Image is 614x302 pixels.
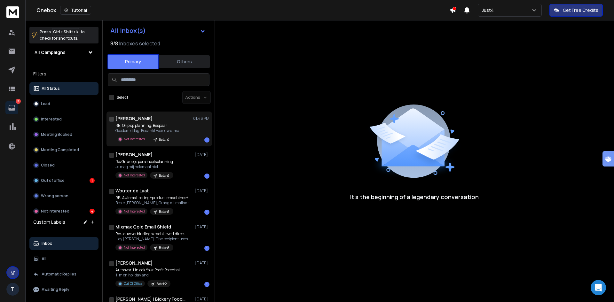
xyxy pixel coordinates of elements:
a: 5 [5,101,18,114]
button: Automatic Replies [29,268,98,281]
p: 01:48 PM [193,116,209,121]
p: Out of office [41,178,65,183]
p: All [42,256,46,261]
button: All Status [29,82,98,95]
p: All Status [42,86,60,91]
p: Out Of Office [124,281,142,286]
p: Je mag mij helemaal niet [115,164,173,169]
span: Ctrl + Shift + k [52,28,79,35]
p: Re: Jouw verbindingskracht levert direct [115,231,192,236]
button: Meeting Completed [29,143,98,156]
div: 1 [204,246,209,251]
button: Tutorial [60,6,91,15]
h1: [PERSON_NAME] [115,260,153,266]
button: Wrong person [29,190,98,202]
p: Batch3 [159,137,169,142]
button: Out of office1 [29,174,98,187]
p: Inbox [42,241,52,246]
div: 1 [90,178,95,183]
p: Not Interested [41,209,69,214]
button: Awaiting Reply [29,283,98,296]
p: Re: Grip op je personeelsplanning [115,159,173,164]
p: It’s the beginning of a legendary conversation [350,192,479,201]
p: Batch2 [156,282,167,286]
h3: Filters [29,69,98,78]
p: Beste [PERSON_NAME], Graag dit mailadres [115,200,192,205]
button: Closed [29,159,98,172]
label: Select [117,95,128,100]
button: T [6,283,19,296]
p: Awaiting Reply [42,287,69,292]
div: 1 [204,174,209,179]
p: Closed [41,163,55,168]
p: Press to check for shortcuts. [40,29,85,42]
h1: [PERSON_NAME] [115,115,153,122]
div: 1 [204,137,209,143]
p: Meeting Completed [41,147,79,152]
p: [DATE] [195,260,209,266]
button: Not Interested4 [29,205,98,218]
h3: Custom Labels [33,219,65,225]
h1: Wouter de Laat [115,188,149,194]
h1: [PERSON_NAME] [115,151,153,158]
p: Not Interested [124,245,145,250]
p: Batch3 [159,209,169,214]
h1: All Campaigns [35,49,66,56]
p: [DATE] [195,297,209,302]
p: Not Interested [124,173,145,178]
p: Automatic Replies [42,272,76,277]
div: Open Intercom Messenger [591,280,606,295]
p: Goedemiddag, Bedankt voor uw e-mail [115,128,181,133]
p: Batch3 [159,173,169,178]
h3: Inboxes selected [119,40,160,47]
p: Not Interested [124,137,145,142]
p: Interested [41,117,62,122]
p: Get Free Credits [563,7,598,13]
button: Interested [29,113,98,126]
button: Get Free Credits [549,4,603,17]
button: Lead [29,97,98,110]
button: All Campaigns [29,46,98,59]
p: Just4 [482,7,496,13]
button: All Inbox(s) [105,24,211,37]
p: 5 [16,99,21,104]
button: Others [159,55,210,69]
div: 1 [204,282,209,287]
p: [DATE] [195,224,209,229]
p: [DATE] [195,152,209,157]
p: Autosvar: Unlock Your Profit Potential [115,267,180,273]
p: Wrong person [41,193,68,198]
div: 1 [204,210,209,215]
h1: Mixmax Cold Email Shield [115,224,171,230]
p: Batch3 [159,245,169,250]
button: Inbox [29,237,98,250]
p: Not Interested [124,209,145,214]
p: [DATE] [195,188,209,193]
p: Meeting Booked [41,132,72,137]
span: 8 / 8 [110,40,118,47]
div: 4 [90,209,95,214]
button: Primary [107,54,159,69]
p: RE: Grip op planning: Bespaar [115,123,181,128]
button: All [29,252,98,265]
button: Meeting Booked [29,128,98,141]
p: RE: Automatisering+productiemachines+monitoring [115,195,192,200]
p: I´m on holiday and [115,273,180,278]
p: Hey [PERSON_NAME], The recipient uses Mixmax [115,236,192,242]
div: Onebox [36,6,450,15]
p: Lead [41,101,50,106]
h1: All Inbox(s) [110,27,146,34]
